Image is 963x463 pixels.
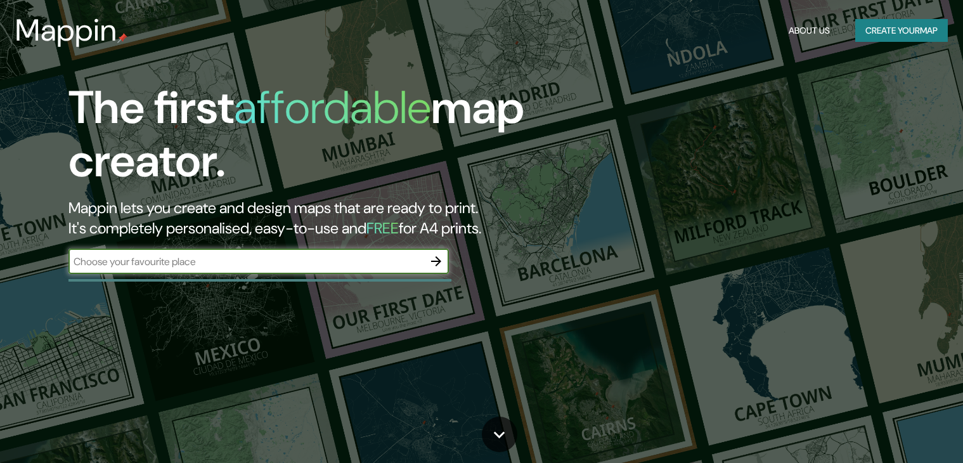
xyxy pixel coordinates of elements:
h1: affordable [234,78,431,137]
input: Choose your favourite place [68,254,423,269]
h5: FREE [366,218,399,238]
h2: Mappin lets you create and design maps that are ready to print. It's completely personalised, eas... [68,198,550,238]
h3: Mappin [15,13,117,48]
button: Create yourmap [855,19,948,42]
h1: The first map creator. [68,81,550,198]
img: mappin-pin [117,33,127,43]
button: About Us [784,19,835,42]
